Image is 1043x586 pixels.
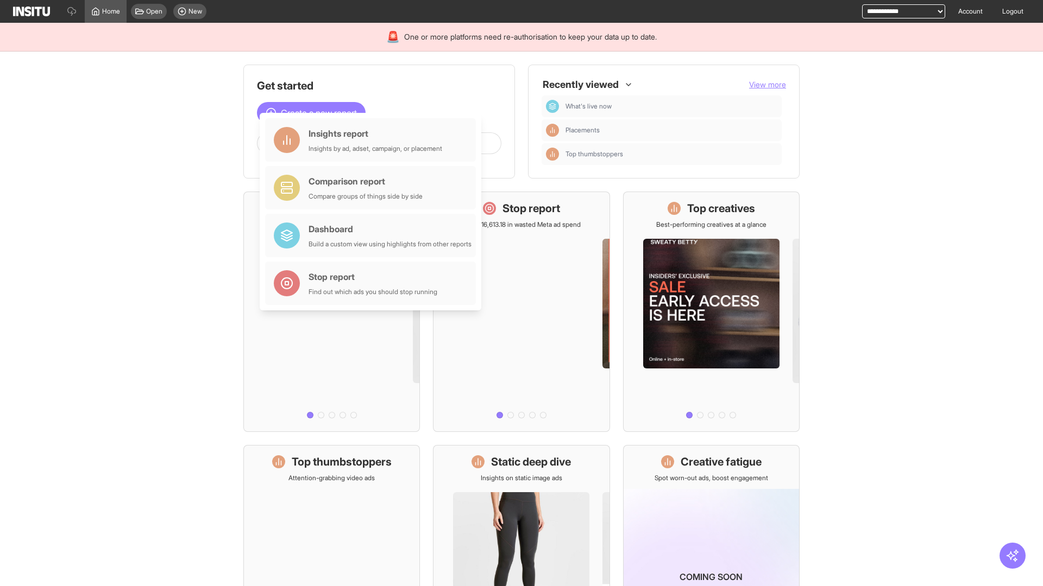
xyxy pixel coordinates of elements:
div: Build a custom view using highlights from other reports [309,240,472,249]
div: Insights [546,148,559,161]
span: Placements [566,126,777,135]
h1: Top thumbstoppers [292,454,392,469]
button: View more [749,79,786,90]
div: Dashboard [546,100,559,113]
div: 🚨 [386,29,400,44]
h1: Top creatives [687,201,755,216]
h1: Get started [257,78,501,93]
a: Top creativesBest-performing creatives at a glance [623,192,800,432]
div: Comparison report [309,175,423,188]
a: Stop reportSave £16,613.18 in wasted Meta ad spend [433,192,610,432]
span: One or more platforms need re-authorisation to keep your data up to date. [404,31,657,42]
button: Create a new report [257,102,366,124]
h1: Stop report [502,201,560,216]
span: View more [749,80,786,89]
span: Home [102,7,120,16]
div: Dashboard [309,222,472,235]
p: Save £16,613.18 in wasted Meta ad spend [462,220,581,229]
span: Top thumbstoppers [566,150,777,158]
div: Compare groups of things side by side [309,192,423,201]
p: Insights on static image ads [481,474,562,482]
span: Create a new report [281,106,357,119]
div: Find out which ads you should stop running [309,288,437,296]
span: Placements [566,126,600,135]
div: Insights report [309,127,442,140]
a: What's live nowSee all active ads instantly [243,192,420,432]
h1: Static deep dive [491,454,571,469]
div: Insights [546,124,559,137]
span: Top thumbstoppers [566,150,623,158]
p: Attention-grabbing video ads [288,474,375,482]
span: What's live now [566,102,777,111]
img: Logo [13,7,50,16]
div: Insights by ad, adset, campaign, or placement [309,144,442,153]
span: Open [146,7,162,16]
span: What's live now [566,102,612,111]
span: New [189,7,202,16]
p: Best-performing creatives at a glance [656,220,766,229]
div: Stop report [309,270,437,283]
